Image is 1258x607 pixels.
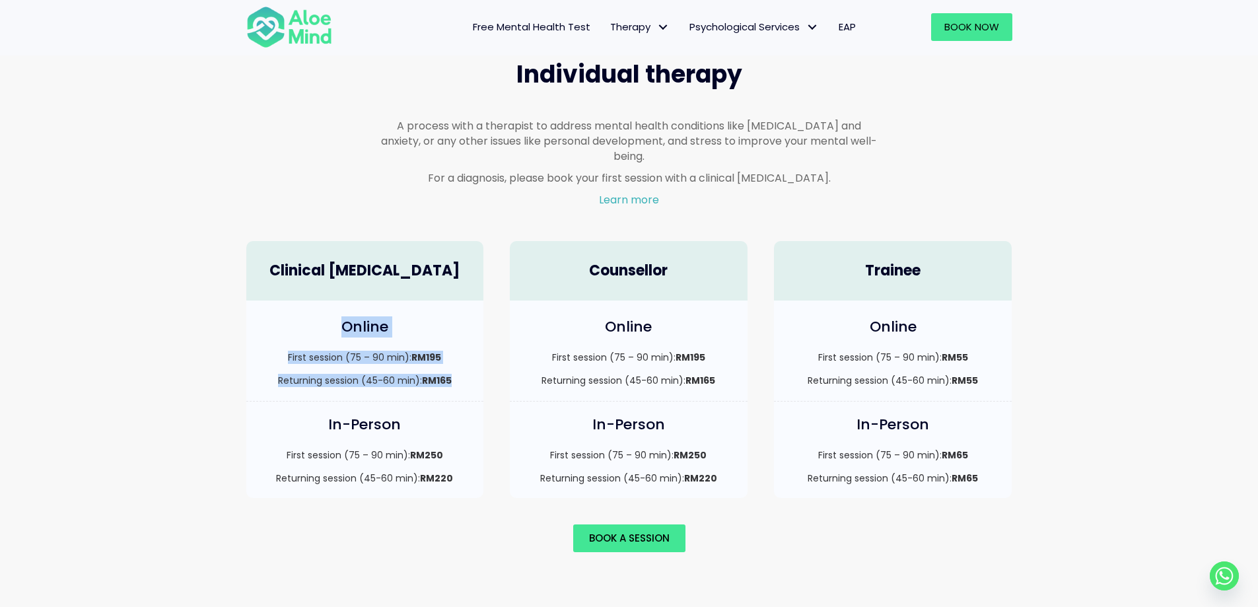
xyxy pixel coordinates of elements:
[685,374,715,387] strong: RM165
[523,415,734,435] h4: In-Person
[523,472,734,485] p: Returning session (45-60 min):
[803,18,822,37] span: Psychological Services: submenu
[260,472,471,485] p: Returning session (45-60 min):
[523,317,734,338] h4: Online
[952,472,978,485] strong: RM65
[420,472,453,485] strong: RM220
[952,374,978,387] strong: RM55
[422,374,452,387] strong: RM165
[473,20,590,34] span: Free Mental Health Test
[260,351,471,364] p: First session (75 – 90 min):
[516,57,742,91] span: Individual therapy
[680,13,829,41] a: Psychological ServicesPsychological Services: submenu
[260,448,471,462] p: First session (75 – 90 min):
[523,351,734,364] p: First session (75 – 90 min):
[942,351,968,364] strong: RM55
[411,351,441,364] strong: RM195
[260,317,471,338] h4: Online
[589,531,670,545] span: Book a session
[787,261,999,281] h4: Trainee
[787,351,999,364] p: First session (75 – 90 min):
[349,13,866,41] nav: Menu
[944,20,999,34] span: Book Now
[523,261,734,281] h4: Counsellor
[600,13,680,41] a: TherapyTherapy: submenu
[676,351,705,364] strong: RM195
[523,374,734,387] p: Returning session (45-60 min):
[246,5,332,49] img: Aloe mind Logo
[931,13,1012,41] a: Book Now
[260,415,471,435] h4: In-Person
[381,170,878,186] p: For a diagnosis, please book your first session with a clinical [MEDICAL_DATA].
[610,20,670,34] span: Therapy
[573,524,685,552] a: Book a session
[523,448,734,462] p: First session (75 – 90 min):
[381,118,878,164] p: A process with a therapist to address mental health conditions like [MEDICAL_DATA] and anxiety, o...
[787,317,999,338] h4: Online
[1210,561,1239,590] a: Whatsapp
[599,192,659,207] a: Learn more
[654,18,673,37] span: Therapy: submenu
[260,261,471,281] h4: Clinical [MEDICAL_DATA]
[787,448,999,462] p: First session (75 – 90 min):
[463,13,600,41] a: Free Mental Health Test
[410,448,443,462] strong: RM250
[689,20,819,34] span: Psychological Services
[787,472,999,485] p: Returning session (45-60 min):
[787,374,999,387] p: Returning session (45-60 min):
[674,448,707,462] strong: RM250
[839,20,856,34] span: EAP
[684,472,717,485] strong: RM220
[942,448,968,462] strong: RM65
[829,13,866,41] a: EAP
[787,415,999,435] h4: In-Person
[260,374,471,387] p: Returning session (45-60 min):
